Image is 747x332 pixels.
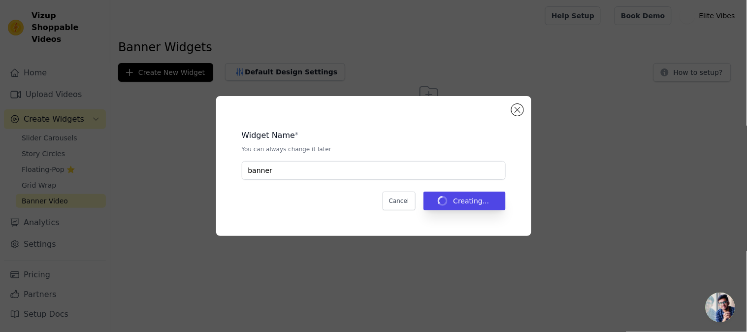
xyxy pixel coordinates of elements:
[242,145,506,153] p: You can always change it later
[383,192,416,210] button: Cancel
[242,130,295,141] legend: Widget Name
[512,104,523,116] button: Close modal
[706,293,735,322] div: Open chat
[423,192,506,210] button: Creating...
